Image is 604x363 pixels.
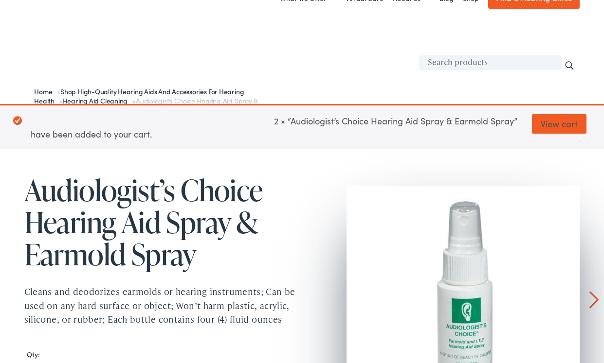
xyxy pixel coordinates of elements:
a: View cart [532,114,586,134]
span: Audiologist’s Choice Hearing Aid Spray & Earmold Spray [34,96,258,115]
input: Search products [419,55,562,70]
p: Cleans and deodorizes earmolds or hearing instruments; Can be used on any hard surface or object;... [24,285,302,327]
a: Home [34,86,57,96]
h1: Audiologist’s Choice Hearing Aid Spray & Earmold Spray [24,174,302,270]
label: Qty: [24,350,300,359]
a: Shop High-Quality Hearing Aids and Accessories for Hearing Health [34,86,244,106]
a: Hearing Aid Cleaning [63,96,133,105]
span: » » » [34,86,258,115]
input: Search [564,60,575,71]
